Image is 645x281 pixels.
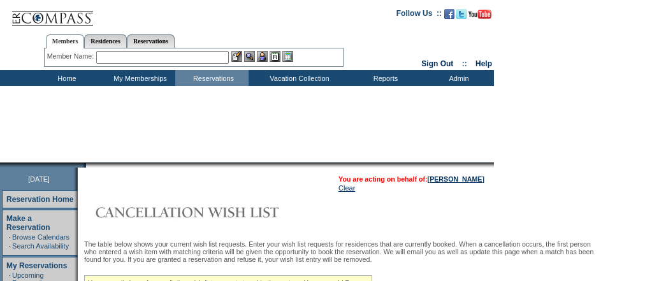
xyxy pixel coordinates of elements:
[102,70,175,86] td: My Memberships
[444,9,454,19] img: Become our fan on Facebook
[257,51,268,62] img: Impersonate
[28,175,50,183] span: [DATE]
[338,184,355,192] a: Clear
[127,34,175,48] a: Reservations
[282,51,293,62] img: b_calculator.gif
[46,34,85,48] a: Members
[428,175,484,183] a: [PERSON_NAME]
[421,59,453,68] a: Sign Out
[462,59,467,68] span: ::
[84,34,127,48] a: Residences
[347,70,421,86] td: Reports
[421,70,494,86] td: Admin
[6,261,67,270] a: My Reservations
[6,214,50,232] a: Make a Reservation
[12,233,69,241] a: Browse Calendars
[456,13,467,20] a: Follow us on Twitter
[175,70,249,86] td: Reservations
[29,70,102,86] td: Home
[84,199,339,225] img: Cancellation Wish List
[468,13,491,20] a: Subscribe to our YouTube Channel
[249,70,347,86] td: Vacation Collection
[6,195,73,204] a: Reservation Home
[9,233,11,241] td: ·
[12,242,69,250] a: Search Availability
[244,51,255,62] img: View
[444,13,454,20] a: Become our fan on Facebook
[468,10,491,19] img: Subscribe to our YouTube Channel
[396,8,442,23] td: Follow Us ::
[338,175,484,183] span: You are acting on behalf of:
[47,51,96,62] div: Member Name:
[9,242,11,250] td: ·
[456,9,467,19] img: Follow us on Twitter
[270,51,280,62] img: Reservations
[231,51,242,62] img: b_edit.gif
[82,162,86,168] img: promoShadowLeftCorner.gif
[86,162,87,168] img: blank.gif
[475,59,492,68] a: Help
